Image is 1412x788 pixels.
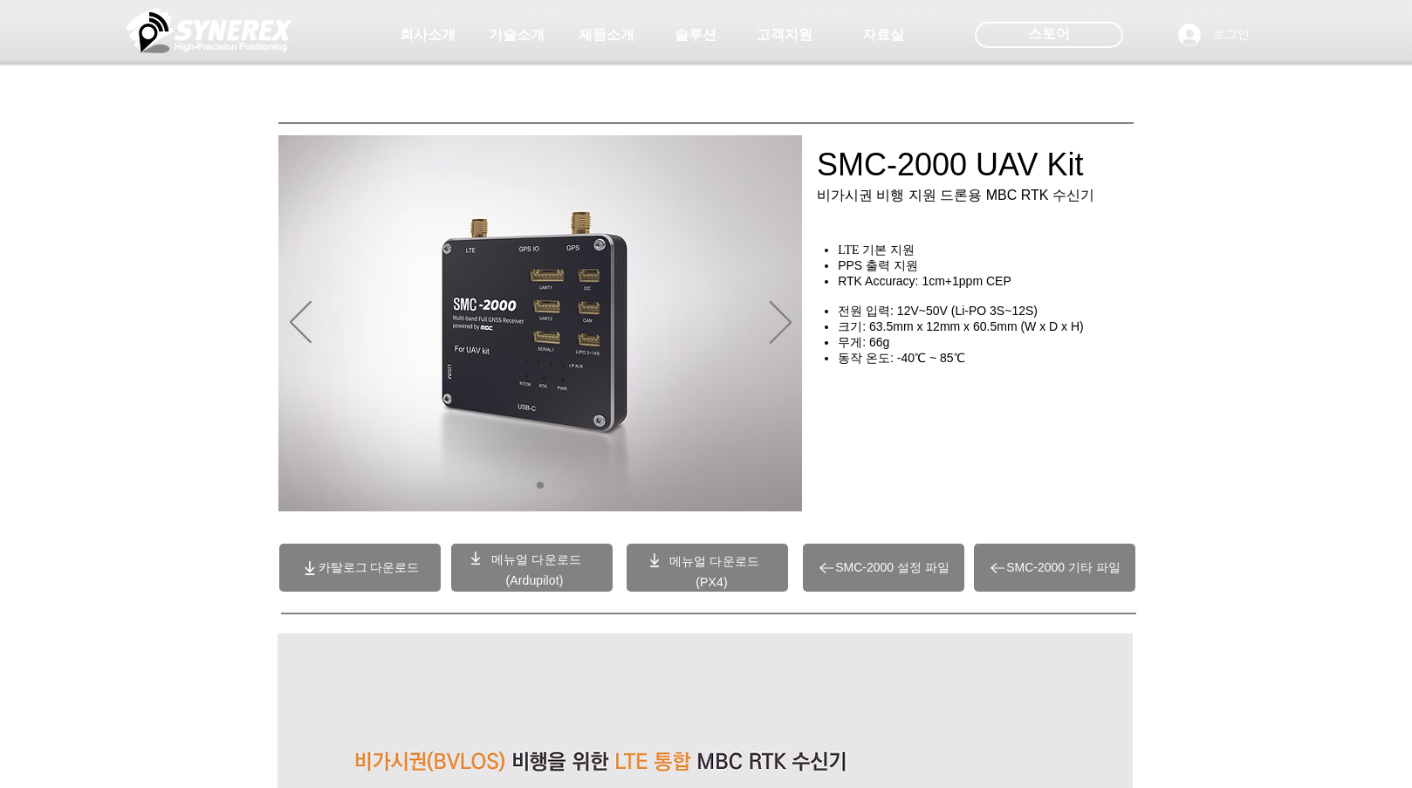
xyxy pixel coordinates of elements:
span: 제품소개 [579,26,634,45]
span: 로그인 [1207,26,1256,44]
a: 기술소개 [473,17,560,52]
a: 메뉴얼 다운로드 [669,554,759,568]
a: SMC-2000 설정 파일 [803,544,964,592]
img: SMC2000.jpg [278,135,802,511]
a: 01 [537,482,544,489]
a: SMC-2000 기타 파일 [974,544,1135,592]
span: 자료실 [862,26,904,45]
span: 전원 입력: 12V~50V (Li-PO 3S~12S) [838,304,1038,318]
span: 고객지원 [757,26,812,45]
span: SMC-2000 기타 파일 [1006,560,1121,576]
a: 회사소개 [384,17,471,52]
span: SMC-2000 설정 파일 [835,560,949,576]
a: (PX4) [696,575,728,589]
a: 메뉴얼 다운로드 [491,552,581,566]
span: 크기: 63.5mm x 12mm x 60.5mm (W x D x H) [838,319,1084,333]
button: 로그인 [1166,18,1262,51]
a: (Ardupilot) [505,573,563,587]
div: 스토어 [975,22,1123,48]
a: 자료실 [840,17,927,52]
img: 씨너렉스_White_simbol_대지 1.png [127,4,292,57]
span: 솔루션 [675,26,716,45]
button: 다음 [770,301,792,346]
span: 무게: 66g [838,335,889,349]
iframe: Wix Chat [1089,238,1412,788]
div: 슬라이드쇼 [278,135,802,511]
span: RTK Accuracy: 1cm+1ppm CEP [838,274,1011,288]
span: 기술소개 [489,26,545,45]
span: 카탈로그 다운로드 [319,560,420,576]
a: 솔루션 [652,17,739,52]
a: 제품소개 [563,17,650,52]
nav: 슬라이드 [531,482,551,489]
span: 동작 온도: -40℃ ~ 85℃ [838,351,964,365]
span: 회사소개 [400,26,456,45]
button: 이전 [290,301,312,346]
a: 카탈로그 다운로드 [279,544,441,592]
a: 고객지원 [741,17,828,52]
span: 스토어 [1028,24,1070,44]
